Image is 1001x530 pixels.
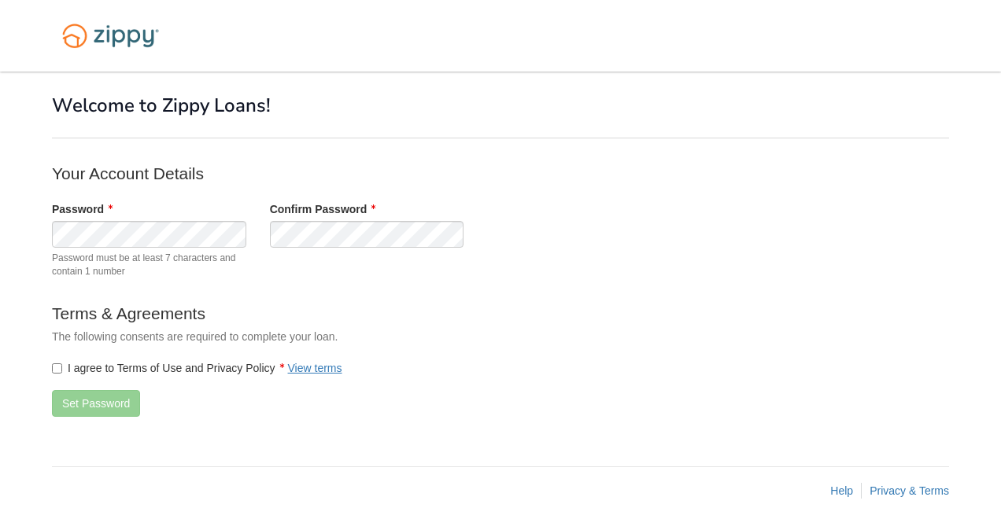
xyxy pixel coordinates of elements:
a: View terms [288,362,342,374]
p: The following consents are required to complete your loan. [52,329,681,344]
input: I agree to Terms of Use and Privacy PolicyView terms [52,363,62,374]
p: Terms & Agreements [52,302,681,325]
p: Your Account Details [52,162,681,185]
span: Password must be at least 7 characters and contain 1 number [52,252,246,278]
label: Confirm Password [270,201,376,217]
h1: Welcome to Zippy Loans! [52,95,949,116]
a: Privacy & Terms [870,484,949,497]
button: Set Password [52,390,140,417]
img: Logo [52,16,169,56]
input: Verify Password [270,221,464,248]
a: Help [830,484,853,497]
label: Password [52,201,113,217]
label: I agree to Terms of Use and Privacy Policy [52,360,342,376]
